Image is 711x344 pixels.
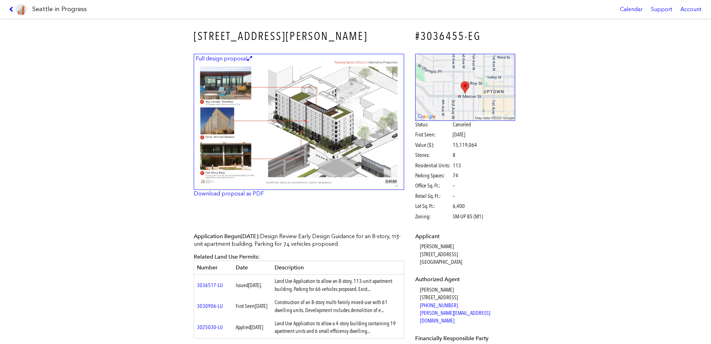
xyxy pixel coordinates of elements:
[233,296,272,317] td: First Seen
[32,5,87,14] h1: Seattle in Progress
[453,182,455,190] span: –
[233,261,272,275] th: Date
[415,233,516,240] dt: Applicant
[415,28,516,44] h4: #3036455-EG
[255,303,267,309] span: [DATE]
[197,324,223,330] a: 3025030-LU
[453,162,461,169] span: 113
[420,302,458,309] a: [PHONE_NUMBER]
[415,172,452,179] span: Parking Spaces:
[420,243,516,266] dd: [PERSON_NAME] [STREET_ADDRESS] [GEOGRAPHIC_DATA]
[453,121,471,128] span: Canceled
[415,182,452,190] span: Office Sq. Ft.:
[415,202,452,210] span: Lot Sq. Ft.:
[453,202,465,210] span: 6,400
[420,286,516,325] dd: [PERSON_NAME] [STREET_ADDRESS]
[415,213,452,220] span: Zoning:
[453,172,458,179] span: 74
[194,233,404,248] p: Design Review Early Design Guidance for an 8-story, 113-unit apartment building. Parking for 74 v...
[415,276,516,283] dt: Authorized Agent
[415,141,452,149] span: Value ($):
[415,54,516,121] img: staticmap
[272,317,404,338] td: Land Use Application to allow a 4-story building containing 19 apartment units and 6 small effici...
[194,190,264,197] a: Download proposal as PDF
[248,282,261,288] span: [DATE]
[251,324,263,330] span: [DATE]
[415,162,452,169] span: Residential Units:
[453,151,455,159] span: 8
[453,192,455,200] span: –
[415,335,516,342] dt: Financially Responsible Party
[233,275,272,296] td: Issued .
[272,275,404,296] td: Land Use Application to allow an 8-story, 113-unit apartment building. Parking for 66 vehicles pr...
[194,28,404,44] h3: [STREET_ADDRESS][PERSON_NAME]
[16,4,27,15] img: favicon-96x96.png
[195,55,253,62] figcaption: Full design proposal
[272,261,404,275] th: Description
[197,282,223,288] a: 3036517-LU
[453,141,477,149] span: 15,119,064
[453,213,483,220] span: SM-UP 85 (M1)
[194,261,233,275] th: Number
[272,296,404,317] td: Construction of an 8-story multi-family mixed-use with 61 dwelling units. Development includes de...
[194,54,404,190] img: 67.jpg
[415,192,452,200] span: Retail Sq. Ft.:
[415,121,452,128] span: Status:
[197,303,223,309] a: 3030906-LU
[194,253,260,260] span: Related Land Use Permits:
[194,233,260,240] span: Application Begun :
[415,151,452,159] span: Stories:
[453,131,465,138] span: [DATE]
[233,317,272,338] td: Applied
[420,310,490,324] a: [PERSON_NAME][EMAIL_ADDRESS][DOMAIN_NAME]
[415,131,452,139] span: First Seen:
[241,233,258,240] span: [DATE]
[194,54,404,190] a: Full design proposal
